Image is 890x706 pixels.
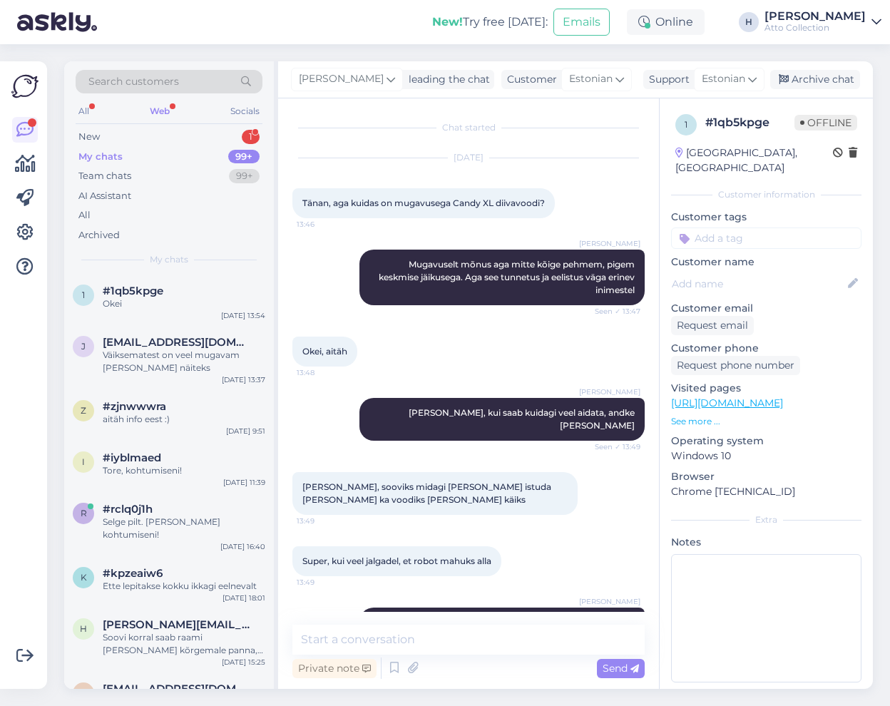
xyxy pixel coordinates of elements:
[302,198,545,208] span: Tänan, aga kuidas on mugavusega Candy XL diivavoodi?
[11,73,39,100] img: Askly Logo
[103,464,265,477] div: Tore, kohtumiseni!
[78,208,91,222] div: All
[227,102,262,121] div: Socials
[671,469,861,484] p: Browser
[671,227,861,249] input: Add a tag
[222,657,265,667] div: [DATE] 15:25
[147,102,173,121] div: Web
[764,22,866,34] div: Atto Collection
[299,71,384,87] span: [PERSON_NAME]
[103,336,251,349] span: jaanaoma@gmail.com
[292,121,645,134] div: Chat started
[103,567,163,580] span: #kpzeaiw6
[764,11,866,22] div: [PERSON_NAME]
[553,9,610,36] button: Emails
[671,316,754,335] div: Request email
[78,169,131,183] div: Team chats
[579,387,640,397] span: [PERSON_NAME]
[223,477,265,488] div: [DATE] 11:39
[764,11,881,34] a: [PERSON_NAME]Atto Collection
[242,130,260,144] div: 1
[82,456,85,467] span: i
[222,593,265,603] div: [DATE] 18:01
[81,572,87,583] span: k
[379,259,637,295] span: Mugavuselt mõnus aga mitte kõige pehmem, pigem keskmise jäikusega. Aga see tunnetus ja eelistus v...
[579,238,640,249] span: [PERSON_NAME]
[297,516,350,526] span: 13:49
[671,434,861,449] p: Operating system
[432,15,463,29] b: New!
[103,682,251,695] span: mariana.kruusement@gmail.com
[103,285,163,297] span: #1qb5kpge
[297,577,350,588] span: 13:49
[292,659,377,678] div: Private note
[80,687,88,698] span: m
[78,228,120,242] div: Archived
[675,145,833,175] div: [GEOGRAPHIC_DATA], [GEOGRAPHIC_DATA]
[103,631,265,657] div: Soovi korral saab raami [PERSON_NAME] kõrgemale panna, et alla rohkem ruumi jääks
[627,9,705,35] div: Online
[702,71,745,87] span: Estonian
[297,219,350,230] span: 13:46
[409,407,637,431] span: [PERSON_NAME], kui saab kuidagi veel aidata, andke [PERSON_NAME]
[671,484,861,499] p: Chrome [TECHNICAL_ID]
[671,415,861,428] p: See more ...
[150,253,188,266] span: My chats
[229,169,260,183] div: 99+
[81,405,86,416] span: z
[220,541,265,552] div: [DATE] 16:40
[82,290,85,300] span: 1
[81,341,86,352] span: j
[103,618,251,631] span: hanna.vahter@gmail.com
[103,413,265,426] div: aitäh info eest :)
[671,449,861,464] p: Windows 10
[671,255,861,270] p: Customer name
[671,210,861,225] p: Customer tags
[221,310,265,321] div: [DATE] 13:54
[78,189,131,203] div: AI Assistant
[103,297,265,310] div: Okei
[103,580,265,593] div: Ette lepitakse kokku ikkagi eelnevalt
[302,481,556,505] span: [PERSON_NAME], sooviks midagi [PERSON_NAME] istuda [PERSON_NAME] ka voodiks [PERSON_NAME] käiks
[302,556,491,566] span: Super, kui veel jalgadel, et robot mahuks alla
[88,74,179,89] span: Search customers
[432,14,548,31] div: Try free [DATE]:
[671,341,861,356] p: Customer phone
[76,102,92,121] div: All
[228,150,260,164] div: 99+
[705,114,794,131] div: # 1qb5kpge
[672,276,845,292] input: Add name
[78,130,100,144] div: New
[671,381,861,396] p: Visited pages
[403,72,490,87] div: leading the chat
[603,662,639,675] span: Send
[222,374,265,385] div: [DATE] 13:37
[569,71,613,87] span: Estonian
[671,513,861,526] div: Extra
[643,72,690,87] div: Support
[685,119,687,130] span: 1
[80,623,87,634] span: h
[78,150,123,164] div: My chats
[103,503,153,516] span: #rclq0j1h
[103,400,166,413] span: #zjnwwwra
[297,367,350,378] span: 13:48
[587,306,640,317] span: Seen ✓ 13:47
[770,70,860,89] div: Archive chat
[587,441,640,452] span: Seen ✓ 13:49
[501,72,557,87] div: Customer
[579,596,640,607] span: [PERSON_NAME]
[671,356,800,375] div: Request phone number
[226,426,265,436] div: [DATE] 9:51
[671,535,861,550] p: Notes
[103,451,161,464] span: #iyblmaed
[302,346,347,357] span: Okei, aitäh
[103,516,265,541] div: Selge pilt. [PERSON_NAME] kohtumiseni!
[671,301,861,316] p: Customer email
[794,115,857,131] span: Offline
[671,188,861,201] div: Customer information
[292,151,645,164] div: [DATE]
[103,349,265,374] div: Väiksematest on veel mugavam [PERSON_NAME] näiteks
[671,397,783,409] a: [URL][DOMAIN_NAME]
[81,508,87,518] span: r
